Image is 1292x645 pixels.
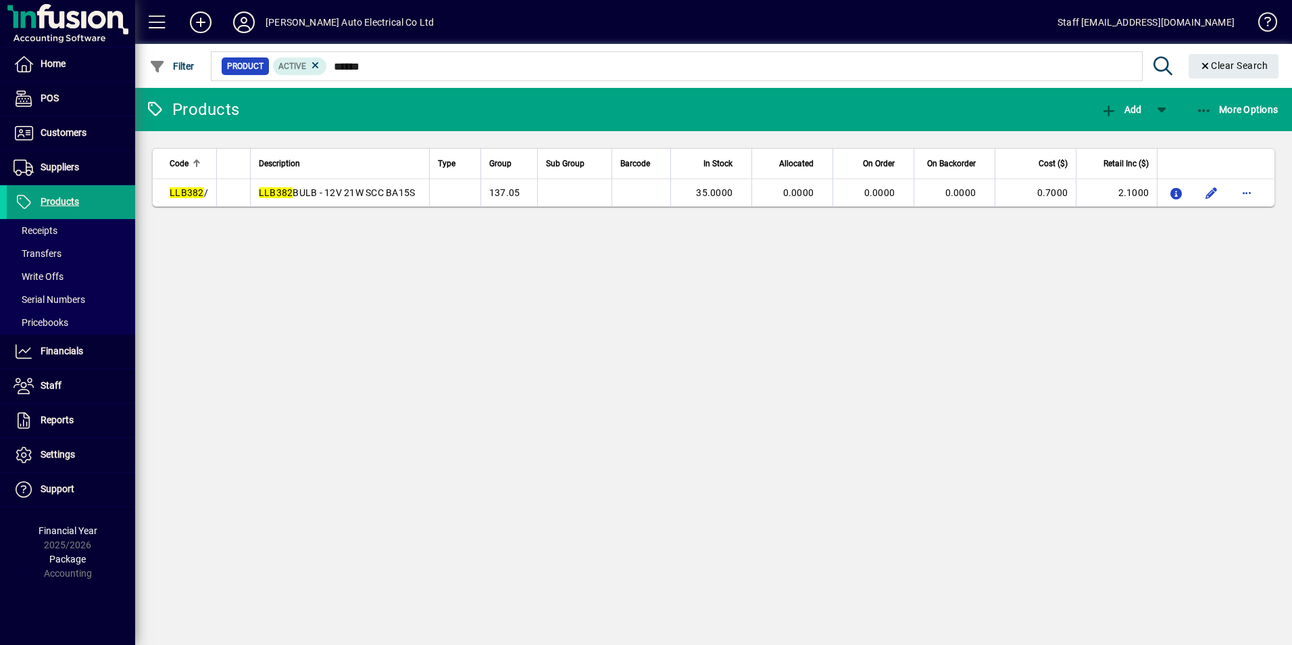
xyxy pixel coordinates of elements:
[259,187,293,198] em: LLB382
[703,156,732,171] span: In Stock
[1076,179,1157,206] td: 2.1000
[266,11,434,33] div: [PERSON_NAME] Auto Electrical Co Ltd
[760,156,826,171] div: Allocated
[7,82,135,116] a: POS
[945,187,976,198] span: 0.0000
[14,294,85,305] span: Serial Numbers
[170,156,208,171] div: Code
[7,335,135,368] a: Financials
[679,156,745,171] div: In Stock
[41,58,66,69] span: Home
[145,99,239,120] div: Products
[489,156,512,171] span: Group
[259,187,416,198] span: BULB - 12V 21W SCC BA15S
[438,156,455,171] span: Type
[7,369,135,403] a: Staff
[1193,97,1282,122] button: More Options
[179,10,222,34] button: Add
[7,116,135,150] a: Customers
[841,156,907,171] div: On Order
[620,156,650,171] span: Barcode
[7,265,135,288] a: Write Offs
[779,156,814,171] span: Allocated
[995,179,1076,206] td: 0.7000
[1248,3,1275,47] a: Knowledge Base
[41,414,74,425] span: Reports
[696,187,732,198] span: 35.0000
[1058,11,1235,33] div: Staff [EMAIL_ADDRESS][DOMAIN_NAME]
[489,156,529,171] div: Group
[1196,104,1278,115] span: More Options
[7,47,135,81] a: Home
[1199,60,1268,71] span: Clear Search
[1189,54,1279,78] button: Clear
[170,187,208,198] span: /
[1097,97,1145,122] button: Add
[1039,156,1068,171] span: Cost ($)
[41,162,79,172] span: Suppliers
[41,380,61,391] span: Staff
[41,93,59,103] span: POS
[7,242,135,265] a: Transfers
[14,248,61,259] span: Transfers
[149,61,195,72] span: Filter
[259,156,421,171] div: Description
[7,311,135,334] a: Pricebooks
[273,57,327,75] mat-chip: Activation Status: Active
[1236,182,1258,204] button: More options
[783,187,814,198] span: 0.0000
[41,449,75,460] span: Settings
[922,156,988,171] div: On Backorder
[489,187,520,198] span: 137.05
[7,151,135,185] a: Suppliers
[14,225,57,236] span: Receipts
[7,438,135,472] a: Settings
[49,554,86,565] span: Package
[14,317,68,328] span: Pricebooks
[41,483,74,494] span: Support
[14,271,64,282] span: Write Offs
[41,127,86,138] span: Customers
[278,62,306,71] span: Active
[546,156,585,171] span: Sub Group
[7,219,135,242] a: Receipts
[227,59,264,73] span: Product
[7,404,135,437] a: Reports
[927,156,976,171] span: On Backorder
[170,156,189,171] span: Code
[7,288,135,311] a: Serial Numbers
[170,187,204,198] em: LLB382
[41,196,79,207] span: Products
[546,156,603,171] div: Sub Group
[1103,156,1149,171] span: Retail Inc ($)
[620,156,662,171] div: Barcode
[222,10,266,34] button: Profile
[259,156,300,171] span: Description
[438,156,472,171] div: Type
[863,156,895,171] span: On Order
[41,345,83,356] span: Financials
[1201,182,1222,204] button: Edit
[39,525,97,536] span: Financial Year
[7,473,135,506] a: Support
[864,187,895,198] span: 0.0000
[1101,104,1141,115] span: Add
[146,54,198,78] button: Filter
